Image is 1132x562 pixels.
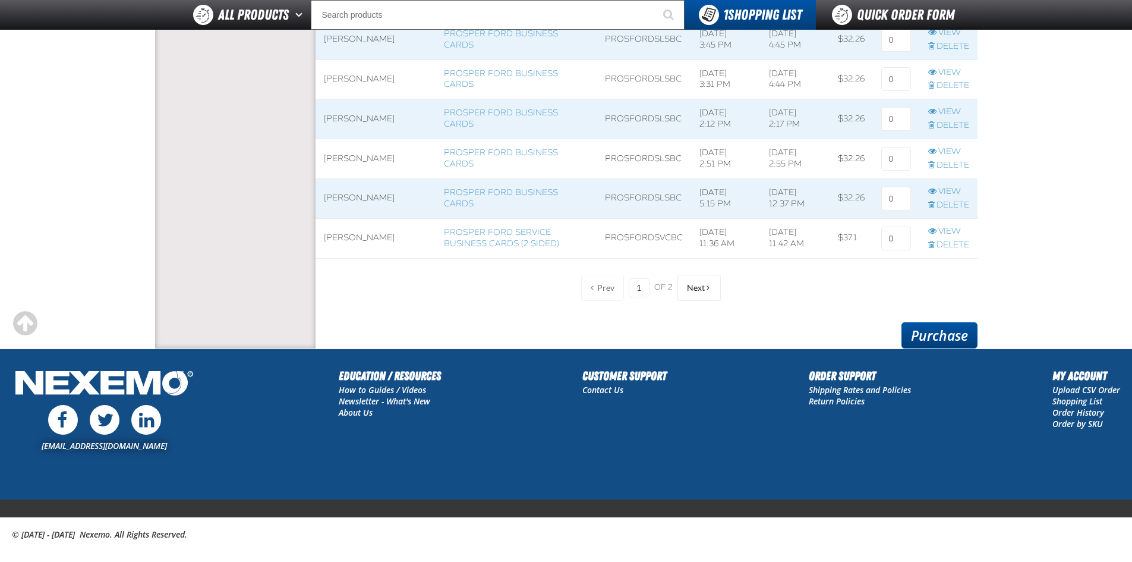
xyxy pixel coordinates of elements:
[761,99,830,139] td: [DATE] 2:17 PM
[1052,395,1102,407] a: Shopping List
[809,367,911,385] h2: Order Support
[928,160,969,171] a: Delete row action
[881,227,911,250] input: 0
[928,67,969,79] a: View row action
[42,440,167,451] a: [EMAIL_ADDRESS][DOMAIN_NAME]
[881,28,911,52] input: 0
[687,283,705,293] span: Next Page
[339,407,373,418] a: About Us
[881,107,911,131] input: 0
[339,384,426,395] a: How to Guides / Videos
[316,218,436,258] td: [PERSON_NAME]
[677,275,721,301] button: Next Page
[444,68,558,90] a: Prosper Ford Business Cards
[654,282,673,293] span: of 2
[928,146,969,158] a: View row action
[1052,407,1104,418] a: Order History
[928,106,969,118] a: View row action
[444,147,558,169] a: Prosper Ford Business Cards
[830,20,873,59] td: $32.26
[1052,367,1120,385] h2: My Account
[691,99,761,139] td: [DATE] 2:12 PM
[339,367,441,385] h2: Education / Resources
[928,200,969,211] a: Delete row action
[629,278,649,297] input: Current page number
[597,218,691,258] td: ProsFordSvcBC
[597,20,691,59] td: ProsFordSlsBC
[218,4,289,26] span: All Products
[809,395,865,407] a: Return Policies
[928,226,969,237] a: View row action
[691,59,761,99] td: [DATE] 3:31 PM
[691,139,761,179] td: [DATE] 2:51 PM
[339,395,430,407] a: Newsletter - What's New
[316,99,436,139] td: [PERSON_NAME]
[928,240,969,251] a: Delete row action
[830,178,873,218] td: $32.26
[761,139,830,179] td: [DATE] 2:55 PM
[928,120,969,131] a: Delete row action
[761,20,830,59] td: [DATE] 4:45 PM
[809,384,911,395] a: Shipping Rates and Policies
[444,29,558,50] a: Prosper Ford Business Cards
[761,59,830,99] td: [DATE] 4:44 PM
[830,139,873,179] td: $32.26
[901,322,978,348] a: Purchase
[1052,384,1120,395] a: Upload CSV Order
[691,218,761,258] td: [DATE] 11:36 AM
[597,99,691,139] td: ProsFordSlsBC
[316,178,436,218] td: [PERSON_NAME]
[881,147,911,171] input: 0
[444,227,559,249] a: Prosper Ford Service Business Cards (2 Sided)
[316,59,436,99] td: [PERSON_NAME]
[830,59,873,99] td: $32.26
[691,178,761,218] td: [DATE] 5:15 PM
[597,139,691,179] td: ProsFordSlsBC
[12,367,197,402] img: Nexemo Logo
[928,27,969,39] a: View row action
[761,218,830,258] td: [DATE] 11:42 AM
[316,20,436,59] td: [PERSON_NAME]
[444,187,558,209] a: Prosper Ford Business Cards
[582,367,667,385] h2: Customer Support
[881,67,911,91] input: 0
[928,80,969,92] a: Delete row action
[444,108,558,129] a: Prosper Ford Business Cards
[723,7,802,23] span: Shopping List
[830,99,873,139] td: $32.26
[928,186,969,197] a: View row action
[12,310,38,337] div: Scroll to the top
[691,20,761,59] td: [DATE] 3:45 PM
[582,384,623,395] a: Contact Us
[830,218,873,258] td: $37.1
[597,178,691,218] td: ProsFordSlsBC
[761,178,830,218] td: [DATE] 12:37 PM
[597,59,691,99] td: ProsFordSlsBC
[316,139,436,179] td: [PERSON_NAME]
[928,41,969,52] a: Delete row action
[881,187,911,211] input: 0
[1052,418,1103,429] a: Order by SKU
[723,7,728,23] strong: 1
